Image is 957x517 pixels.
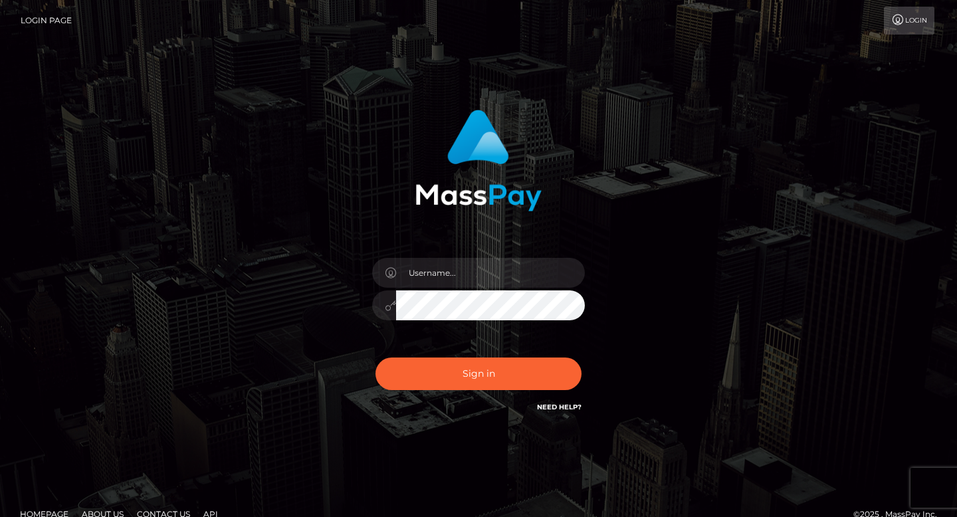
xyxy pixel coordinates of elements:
[537,403,582,411] a: Need Help?
[375,358,582,390] button: Sign in
[415,110,542,211] img: MassPay Login
[884,7,934,35] a: Login
[21,7,72,35] a: Login Page
[396,258,585,288] input: Username...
